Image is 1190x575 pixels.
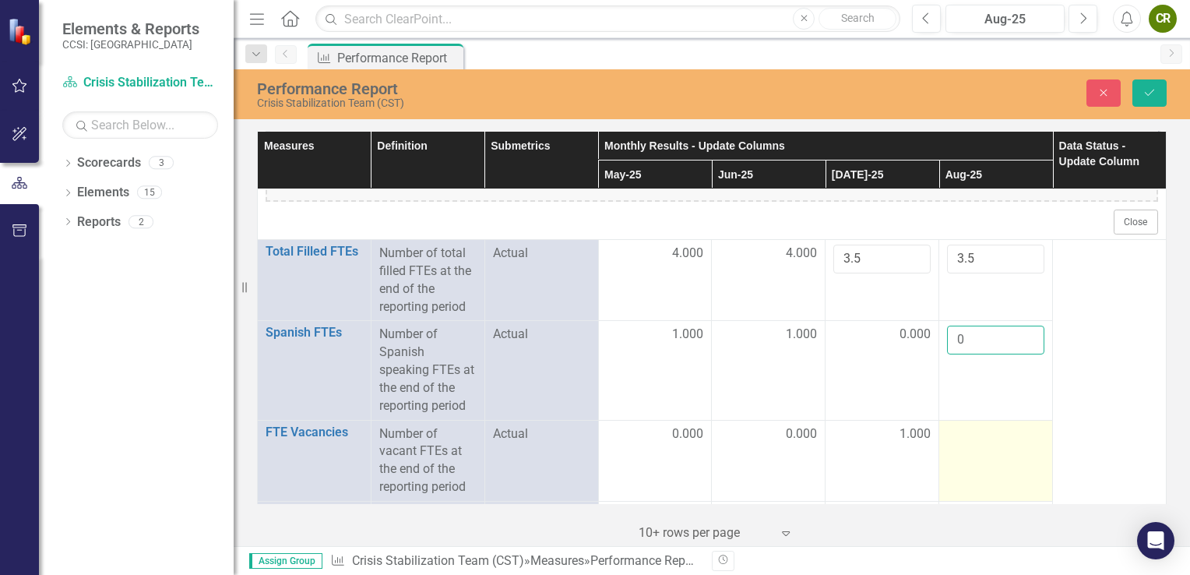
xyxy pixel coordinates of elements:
button: CR [1149,5,1177,33]
span: 4.000 [672,245,703,263]
small: CCSI: [GEOGRAPHIC_DATA] [62,38,199,51]
span: 1.000 [672,326,703,344]
a: Crisis Stabilization Team (CST) [62,74,218,92]
p: Number of vacant FTEs at the end of the reporting period [379,425,477,496]
div: Performance Report [337,48,459,68]
div: Aug-25 [951,10,1059,29]
span: Search [841,12,875,24]
button: Search [819,8,896,30]
div: 2 [129,215,153,228]
a: Crisis Stabilization Team (CST) [352,553,524,568]
a: Measures [530,553,584,568]
span: Elements & Reports [62,19,199,38]
span: Actual [493,425,590,443]
p: Number of Spanish speaking FTEs at the end of the reporting period [379,326,477,414]
a: FTE Vacancies [266,425,363,439]
span: 4.000 [786,245,817,263]
span: Assign Group [249,553,322,569]
a: Spanish FTEs [266,326,363,340]
span: 1.000 [900,425,931,443]
a: Total Filled FTEs [266,245,363,259]
span: 1.000 [786,326,817,344]
input: Search ClearPoint... [315,5,900,33]
div: 15 [137,186,162,199]
div: Open Intercom Messenger [1137,522,1174,559]
span: 0.000 [672,425,703,443]
img: ClearPoint Strategy [8,18,35,45]
div: » » [330,552,700,570]
a: Scorecards [77,154,141,172]
div: 3 [149,157,174,170]
a: Reports [77,213,121,231]
div: Performance Report [257,80,760,97]
span: 0.000 [786,425,817,443]
div: Performance Report [590,553,700,568]
p: Number of total filled FTEs at the end of the reporting period [379,245,477,316]
a: Elements [77,184,129,202]
div: Crisis Stabilization Team (CST) [257,97,760,109]
span: 0.000 [900,326,931,344]
button: Close [1114,210,1158,235]
input: Search Below... [62,111,218,139]
button: Aug-25 [945,5,1065,33]
span: Actual [493,326,590,344]
span: Actual [493,245,590,263]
